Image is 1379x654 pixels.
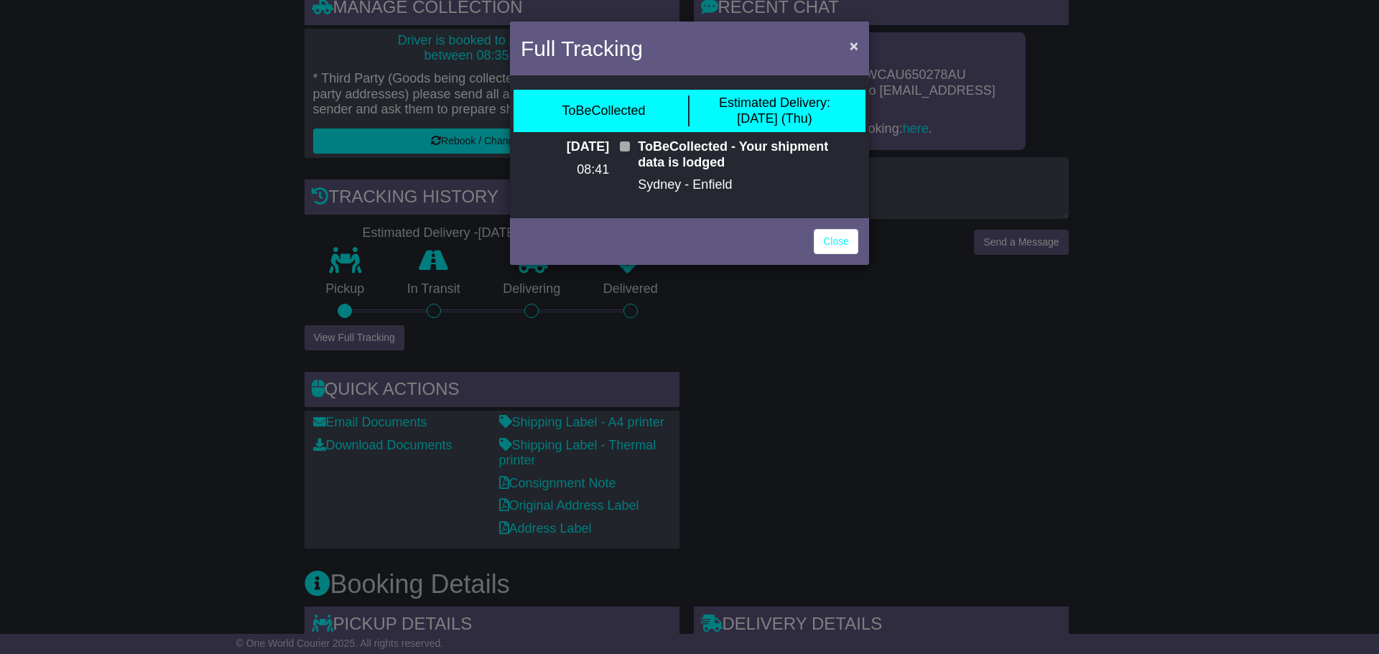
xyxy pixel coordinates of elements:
[638,139,858,170] p: ToBeCollected - Your shipment data is lodged
[521,162,609,178] p: 08:41
[850,37,858,54] span: ×
[719,95,830,110] span: Estimated Delivery:
[842,31,865,60] button: Close
[719,95,830,126] div: [DATE] (Thu)
[521,139,609,155] p: [DATE]
[521,32,643,65] h4: Full Tracking
[814,229,858,254] a: Close
[562,103,645,119] div: ToBeCollected
[638,177,858,193] p: Sydney - Enfield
